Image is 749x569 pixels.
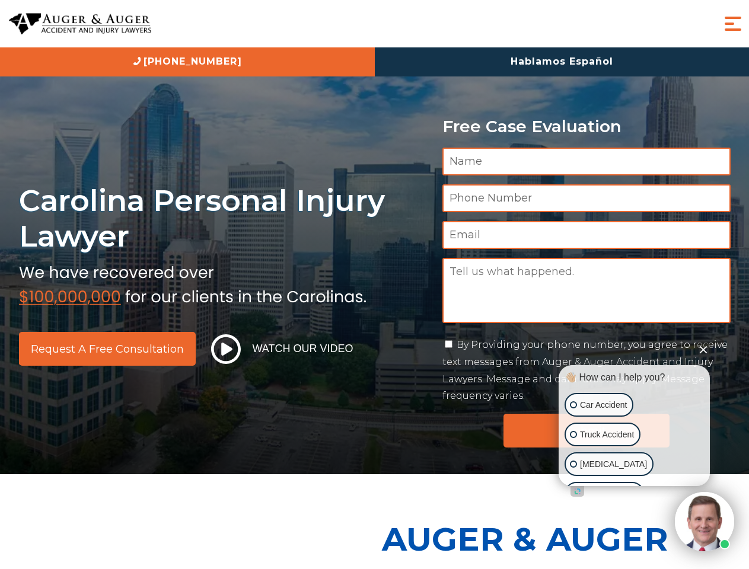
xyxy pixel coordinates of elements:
p: Auger & Auger [382,510,742,568]
a: Open intaker chat [570,486,584,497]
input: Submit [503,414,670,447]
img: Auger & Auger Accident and Injury Lawyers Logo [9,13,151,35]
img: sub text [19,260,366,305]
label: By Providing your phone number, you agree to receive text messages from Auger & Auger Accident an... [442,339,728,401]
p: [MEDICAL_DATA] [580,457,647,472]
button: Watch Our Video [208,334,357,365]
span: Request a Free Consultation [31,344,184,354]
div: 👋🏼 How can I help you? [562,371,707,384]
input: Email [442,221,731,249]
button: Close Intaker Chat Widget [695,341,712,357]
a: Request a Free Consultation [19,332,196,366]
h1: Carolina Personal Injury Lawyer [19,183,428,254]
input: Name [442,148,731,175]
input: Phone Number [442,184,731,212]
img: Intaker widget Avatar [675,492,734,551]
p: Free Case Evaluation [442,117,731,136]
p: Truck Accident [580,427,634,442]
button: Menu [721,12,745,36]
p: Car Accident [580,398,627,413]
